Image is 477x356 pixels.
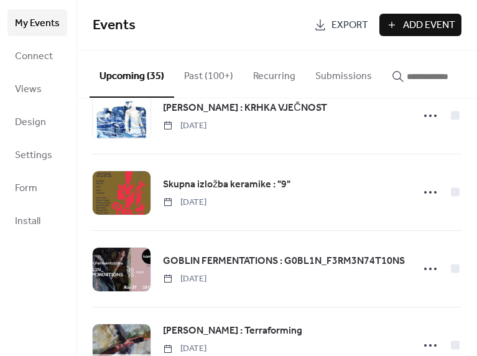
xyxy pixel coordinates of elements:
[163,254,405,269] span: GOBLIN FERMENTATIONS : G0BL1N_F3RM3N74T10NS
[7,42,67,69] a: Connect
[163,101,327,116] span: [PERSON_NAME] : KRHKA VJEČNOST
[15,14,60,33] span: My Events
[163,196,206,209] span: [DATE]
[163,323,302,339] a: [PERSON_NAME] : Terraforming
[379,14,461,36] button: Add Event
[7,207,67,234] a: Install
[7,141,67,168] a: Settings
[331,18,368,33] span: Export
[15,179,37,198] span: Form
[163,324,302,339] span: [PERSON_NAME] : Terraforming
[7,75,67,102] a: Views
[15,212,40,231] span: Install
[15,146,52,165] span: Settings
[305,50,382,96] button: Submissions
[7,9,67,36] a: My Events
[163,342,206,355] span: [DATE]
[15,47,53,66] span: Connect
[7,174,67,201] a: Form
[163,273,206,286] span: [DATE]
[163,177,290,192] span: Skupna izložba keramike : "9"
[308,14,374,36] a: Export
[15,113,46,132] span: Design
[243,50,305,96] button: Recurring
[93,12,136,39] span: Events
[163,177,290,193] a: Skupna izložba keramike : "9"
[163,253,405,269] a: GOBLIN FERMENTATIONS : G0BL1N_F3RM3N74T10NS
[90,50,174,98] button: Upcoming (35)
[174,50,243,96] button: Past (100+)
[163,100,327,116] a: [PERSON_NAME] : KRHKA VJEČNOST
[403,18,455,33] span: Add Event
[7,108,67,135] a: Design
[163,119,206,133] span: [DATE]
[15,80,42,99] span: Views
